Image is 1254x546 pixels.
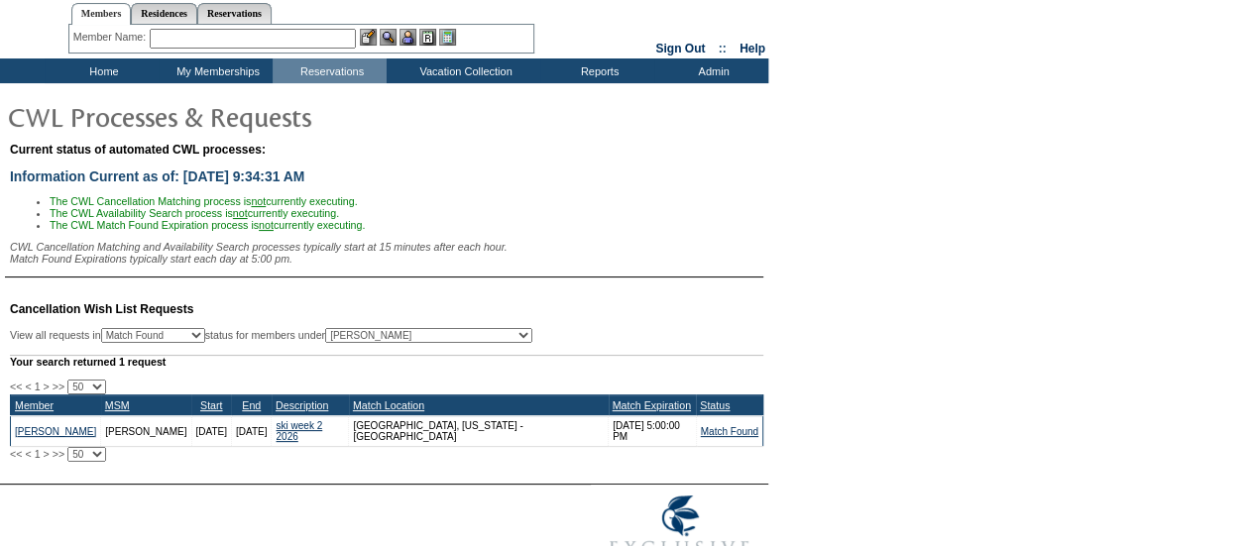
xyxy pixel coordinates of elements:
span: Current status of automated CWL processes: [10,143,266,157]
td: [DATE] 5:00:00 PM [609,416,697,447]
td: Reports [540,58,654,83]
img: Impersonate [399,29,416,46]
a: [PERSON_NAME] [15,426,96,437]
span: Information Current as of: [DATE] 9:34:31 AM [10,168,304,184]
a: Members [71,3,132,25]
span: > [44,381,50,392]
img: b_calculator.gif [439,29,456,46]
a: Description [276,399,328,411]
td: [PERSON_NAME] [101,416,191,447]
span: << [10,448,22,460]
u: not [251,195,266,207]
a: ski week 2 2026 [276,420,322,442]
td: [GEOGRAPHIC_DATA], [US_STATE] - [GEOGRAPHIC_DATA] [349,416,609,447]
span: << [10,381,22,392]
div: Member Name: [73,29,150,46]
a: End [242,399,261,411]
img: View [380,29,397,46]
a: Reservations [197,3,272,24]
span: 1 [35,448,41,460]
span: The CWL Cancellation Matching process is currently executing. [50,195,358,207]
span: The CWL Availability Search process is currently executing. [50,207,339,219]
div: Your search returned 1 request [10,355,763,368]
img: b_edit.gif [360,29,377,46]
a: Member [15,399,54,411]
span: >> [53,448,64,460]
td: [DATE] [231,416,271,447]
span: Cancellation Wish List Requests [10,302,193,316]
span: 1 [35,381,41,392]
td: [DATE] [191,416,231,447]
a: MSM [105,399,130,411]
td: Vacation Collection [387,58,540,83]
img: Reservations [419,29,436,46]
a: Status [700,399,730,411]
a: Match Expiration [613,399,691,411]
span: :: [719,42,727,55]
a: Help [740,42,765,55]
div: CWL Cancellation Matching and Availability Search processes typically start at 15 minutes after e... [10,241,763,265]
u: not [259,219,274,231]
span: < [25,448,31,460]
td: Home [45,58,159,83]
a: Match Location [353,399,424,411]
a: Sign Out [655,42,705,55]
td: Reservations [273,58,387,83]
div: View all requests in status for members under [10,328,532,343]
span: The CWL Match Found Expiration process is currently executing. [50,219,365,231]
a: Residences [131,3,197,24]
span: >> [53,381,64,392]
a: Match Found [701,426,758,437]
a: Start [200,399,223,411]
td: My Memberships [159,58,273,83]
span: < [25,381,31,392]
span: > [44,448,50,460]
u: not [233,207,248,219]
td: Admin [654,58,768,83]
